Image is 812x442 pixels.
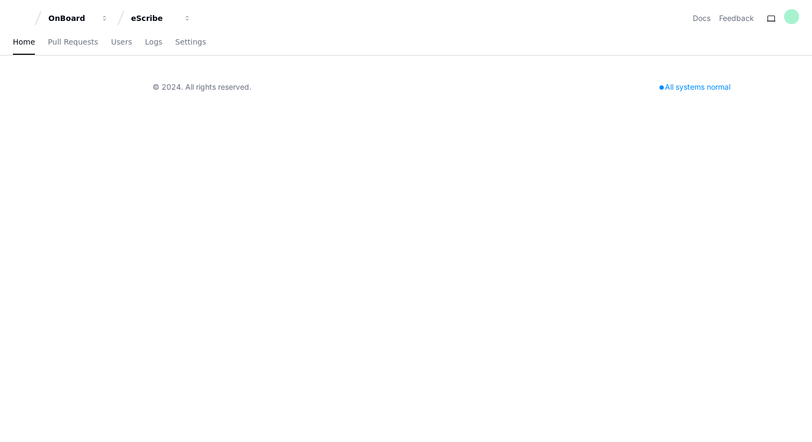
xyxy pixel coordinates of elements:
[153,82,251,92] div: © 2024. All rights reserved.
[13,30,35,55] a: Home
[693,13,711,24] a: Docs
[48,30,98,55] a: Pull Requests
[175,30,206,55] a: Settings
[145,39,162,45] span: Logs
[145,30,162,55] a: Logs
[653,79,737,95] div: All systems normal
[13,39,35,45] span: Home
[48,13,95,24] div: OnBoard
[131,13,177,24] div: eScribe
[127,9,195,28] button: eScribe
[719,13,754,24] button: Feedback
[48,39,98,45] span: Pull Requests
[175,39,206,45] span: Settings
[44,9,113,28] button: OnBoard
[111,39,132,45] span: Users
[111,30,132,55] a: Users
